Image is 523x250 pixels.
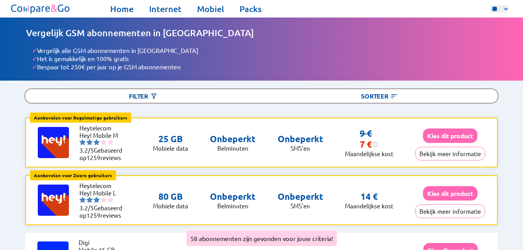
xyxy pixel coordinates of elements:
[26,27,497,39] h1: Vergelijk GSM abonnementen in [GEOGRAPHIC_DATA]
[278,144,323,152] p: SMS'en
[86,211,100,219] span: 1259
[107,139,114,145] img: starnr5
[360,128,372,139] s: 9 €
[34,172,112,178] b: Aanbevolen voor Zware gebruikers
[79,124,126,132] li: Heytelecom
[79,204,94,211] span: 3.2/5
[79,139,86,145] img: starnr1
[34,114,127,121] b: Aanbevolen voor Regelmatige gebruikers
[32,46,497,55] li: Vergelijk alle GSM abonnementen in [GEOGRAPHIC_DATA]
[110,4,134,14] a: Home
[278,134,323,144] p: Onbeperkt
[79,204,126,219] li: Gebaseerd op reviews
[153,134,188,144] p: 25 GB
[100,139,107,145] img: starnr4
[423,190,477,197] a: Kies dit product
[32,63,37,71] span: ✓
[423,129,477,143] button: Kies dit product
[79,182,126,189] li: Heytelecom
[93,197,100,203] img: starnr3
[360,139,378,150] div: 7 €
[86,139,93,145] img: starnr2
[278,202,323,210] p: SMS'en
[86,197,93,203] img: starnr2
[38,127,69,158] img: Logo of Heytelecom
[210,191,255,202] p: Onbeperkt
[79,197,86,203] img: starnr1
[361,191,378,202] p: 14 €
[79,146,126,161] li: Gebaseerd op reviews
[197,4,224,14] a: Mobiel
[100,197,107,203] img: starnr4
[187,231,337,246] div: 58 abonnementen zijn gevonden voor jouw criteria!
[261,89,497,103] div: Sorteer
[86,154,100,161] span: 1259
[9,2,72,16] img: Logo of Compare&Go
[150,92,158,100] img: Knop om het GSM abonnement filtermenu te openen
[372,141,378,148] img: information
[415,204,485,218] button: Bekijk meer informatie
[415,147,485,160] button: Bekijk meer informatie
[32,55,497,63] li: Het is gemakkelijk en 100% gratis
[153,144,188,152] p: Mobiele data
[32,63,497,71] li: Bespaar tot 250€ per jaar op je GSM abonnementen
[423,132,477,139] a: Kies dit product
[239,4,262,14] a: Packs
[153,191,188,202] p: 80 GB
[79,146,94,154] span: 3.2/5
[32,55,37,63] span: ✓
[25,89,261,103] div: Filter
[210,144,255,152] p: Belminuten
[79,239,125,246] li: Digi
[278,191,323,202] p: Onbeperkt
[210,134,255,144] p: Onbeperkt
[345,150,393,157] p: Maandelijkse kost
[38,185,69,216] img: Logo of Heytelecom
[210,202,255,210] p: Belminuten
[415,208,485,215] a: Bekijk meer informatie
[345,202,393,210] p: Maandelijkse kost
[107,197,114,203] img: starnr5
[93,139,100,145] img: starnr3
[32,46,37,55] span: ✓
[79,189,126,197] li: Hey! Mobile L
[149,4,181,14] a: Internet
[153,202,188,210] p: Mobiele data
[423,186,477,201] button: Kies dit product
[390,92,398,100] img: Knop om het GSM abonnement sorteermenu te openen
[79,132,126,139] li: Hey! Mobile M
[415,150,485,157] a: Bekijk meer informatie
